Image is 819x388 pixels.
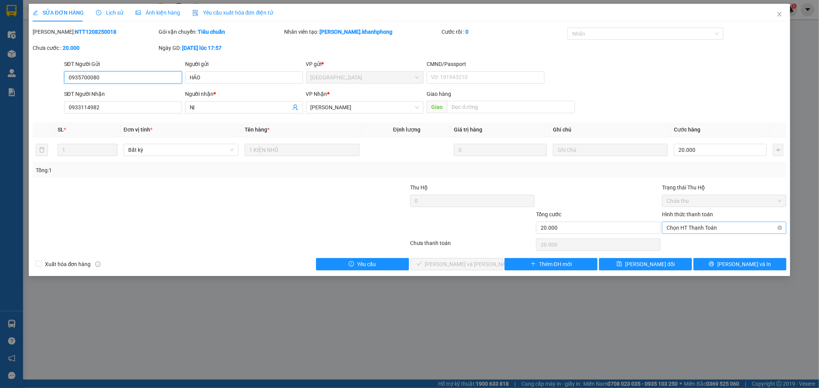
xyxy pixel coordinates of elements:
button: delete [36,144,48,156]
span: Thêm ĐH mới [539,260,572,268]
span: Tổng cước [536,211,561,217]
input: VD: Bàn, Ghế [245,144,359,156]
label: Hình thức thanh toán [662,211,713,217]
span: Lê Hồng Phong [311,102,419,113]
div: Người gửi [185,60,303,68]
span: Cước hàng [674,127,700,133]
span: clock-circle [96,10,101,15]
span: Ảnh kiện hàng [136,10,180,16]
span: picture [136,10,141,15]
span: Đơn vị tính [124,127,152,133]
button: check[PERSON_NAME] và [PERSON_NAME] hàng [410,258,503,270]
span: Giao [427,101,447,113]
span: plus [531,261,536,267]
img: logo.jpg [10,10,48,48]
span: Giao hàng [427,91,451,97]
th: Ghi chú [550,122,671,137]
button: plusThêm ĐH mới [505,258,597,270]
div: Gói vận chuyển: [159,28,283,36]
span: Chưa thu [667,195,782,207]
b: Tiêu chuẩn [198,29,225,35]
span: Bất kỳ [128,144,234,156]
div: Chưa cước : [33,44,157,52]
button: Close [769,4,790,25]
span: printer [709,261,714,267]
div: SĐT Người Gửi [64,60,182,68]
span: Chọn HT Thanh Toán [667,222,782,233]
span: save [617,261,622,267]
div: Nhân viên tạo: [285,28,440,36]
span: Nha Trang [311,72,419,83]
span: VP Nhận [306,91,328,97]
b: 0 [465,29,468,35]
button: plus [773,144,783,156]
span: exclamation-circle [349,261,354,267]
b: [PERSON_NAME] [10,49,43,85]
span: Thu Hộ [410,184,428,191]
span: info-circle [95,261,101,267]
span: SỬA ĐƠN HÀNG [33,10,84,16]
span: SL [58,127,64,133]
b: [DATE] lúc 17:57 [182,45,222,51]
span: [PERSON_NAME] và In [717,260,771,268]
b: BIÊN NHẬN GỬI HÀNG [50,11,74,61]
b: 20.000 [63,45,79,51]
div: Cước rồi : [442,28,566,36]
div: Người nhận [185,90,303,98]
input: Ghi Chú [553,144,668,156]
input: Dọc đường [447,101,575,113]
div: SĐT Người Nhận [64,90,182,98]
img: logo.jpg [83,10,102,28]
div: CMND/Passport [427,60,544,68]
span: edit [33,10,38,15]
span: Xuất hóa đơn hàng [42,260,94,268]
span: Tên hàng [245,127,270,133]
span: Định lượng [393,127,420,133]
span: close-circle [778,225,782,230]
b: NTT1208250018 [75,29,116,35]
span: Yêu cầu [357,260,376,268]
div: VP gửi [306,60,424,68]
button: printer[PERSON_NAME] và In [693,258,786,270]
span: Giá trị hàng [454,127,482,133]
span: Yêu cầu xuất hóa đơn điện tử [192,10,273,16]
div: Tổng: 1 [36,166,316,174]
div: [PERSON_NAME]: [33,28,157,36]
img: icon [192,10,199,16]
span: close [776,11,783,17]
input: 0 [454,144,547,156]
div: Trạng thái Thu Hộ [662,183,786,192]
span: user-add [292,104,298,110]
li: (c) 2017 [65,36,106,46]
div: Chưa thanh toán [410,239,536,252]
span: [PERSON_NAME] đổi [625,260,675,268]
b: [DOMAIN_NAME] [65,29,106,35]
span: Lịch sử [96,10,123,16]
b: [PERSON_NAME].khanhphong [320,29,393,35]
button: save[PERSON_NAME] đổi [599,258,692,270]
div: Ngày GD: [159,44,283,52]
button: exclamation-circleYêu cầu [316,258,409,270]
